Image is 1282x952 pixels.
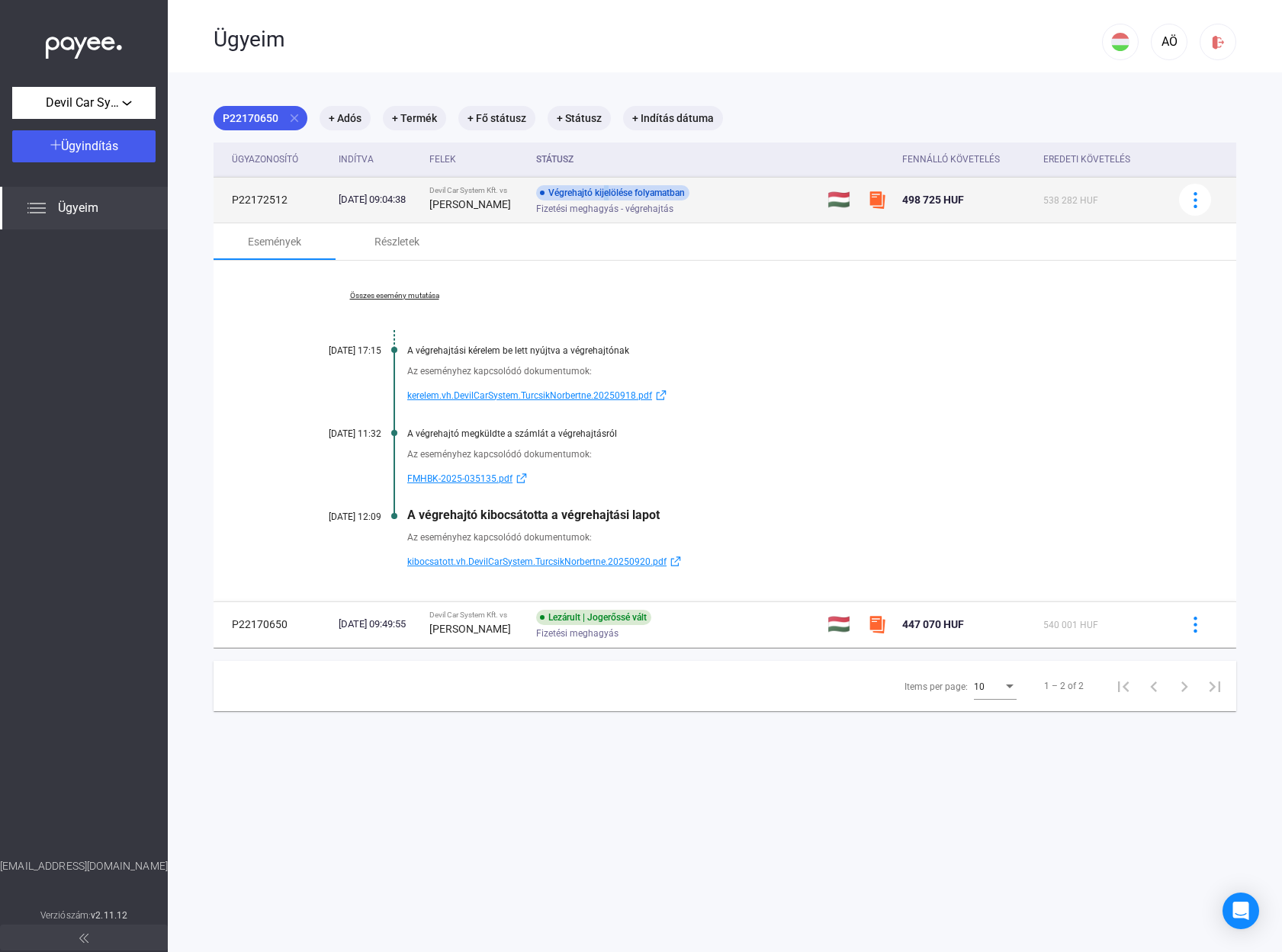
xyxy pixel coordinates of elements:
[288,111,301,125] mat-icon: close
[530,143,821,177] th: Státusz
[290,511,381,522] div: [DATE] 12:09
[407,470,512,488] span: FMHBK-2025-035135.pdf
[536,624,619,643] span: Fizetési meghagyás
[214,601,333,647] td: P22170650
[429,150,456,168] div: Felek
[429,186,524,195] div: Devil Car System Kft. vs
[1043,620,1098,630] span: 540 001 HUF
[214,177,333,223] td: P22172512
[902,618,964,630] span: 447 070 HUF
[1200,671,1230,701] button: Last page
[1179,608,1211,640] button: more-blue
[27,199,46,217] img: list.svg
[868,191,886,209] img: szamlazzhu-mini
[58,199,98,217] span: Ügyeim
[429,623,511,635] strong: [PERSON_NAME]
[1169,671,1200,701] button: Next page
[1139,671,1169,701] button: Previous page
[1200,24,1236,60] button: logout-red
[1043,150,1130,168] div: Eredeti követelés
[821,177,861,223] td: 🇭🇺
[429,611,524,620] div: Devil Car System Kft. vs
[536,610,651,625] div: Lezárult | Jogerőssé vált
[248,232,301,251] div: Események
[429,150,524,168] div: Felek
[1043,150,1160,168] div: Eredeti követelés
[320,106,371,130] mat-chip: + Adós
[652,389,670,401] img: external-link-blue
[407,428,1160,439] div: A végrehajtó megküldte a számlát a végrehajtásról
[407,553,667,571] span: kibocsatott.vh.DevilCarSystem.TurcsikNorbertne.20250920.pdf
[1187,617,1203,633] img: more-blue
[1043,195,1098,206] span: 538 282 HUF
[290,291,499,300] a: Összes esemény mutatása
[290,345,381,356] div: [DATE] 17:15
[91,910,127,921] strong: v2.11.12
[407,470,1160,488] a: FMHBK-2025-035135.pdfexternal-link-blue
[512,473,531,484] img: external-link-blue
[904,678,968,696] div: Items per page:
[458,106,535,130] mat-chip: + Fő státusz
[407,508,1160,522] div: A végrehajtó kibocsátotta a végrehajtási lapot
[46,94,122,112] span: Devil Car System Kft.
[407,553,1160,571] a: kibocsatott.vh.DevilCarSystem.TurcsikNorbertne.20250920.pdfexternal-link-blue
[623,106,723,130] mat-chip: + Indítás dátuma
[902,194,964,206] span: 498 725 HUF
[407,386,1160,405] a: kerelem.vh.DevilCarSystem.TurcsikNorbertne.20250918.pdfexternal-link-blue
[902,150,1031,168] div: Fennálló követelés
[902,150,1000,168] div: Fennálló követelés
[821,601,861,647] td: 🇭🇺
[12,87,156,119] button: Devil Car System Kft.
[339,192,417,207] div: [DATE] 09:04:38
[407,530,1160,545] div: Az eseményhez kapcsolódó dokumentumok:
[429,198,511,210] strong: [PERSON_NAME]
[214,106,307,130] mat-chip: P22170650
[974,677,1017,695] mat-select: Items per page:
[1102,24,1139,60] button: HU
[407,345,1160,356] div: A végrehajtási kérelem be lett nyújtva a végrehajtónak
[79,934,88,943] img: arrow-double-left-grey.svg
[536,185,689,200] div: Végrehajtó kijelölése folyamatban
[214,27,1102,53] div: Ügyeim
[61,139,118,153] span: Ügyindítás
[1044,677,1084,695] div: 1 – 2 of 2
[407,364,1160,379] div: Az eseményhez kapcsolódó dokumentumok:
[232,150,298,168] div: Ügyazonosító
[383,106,446,130] mat-chip: + Termék
[1210,34,1226,50] img: logout-red
[339,617,417,632] div: [DATE] 09:49:55
[1223,893,1259,929] div: Open Intercom Messenger
[290,428,381,439] div: [DATE] 11:32
[339,150,374,168] div: Indítva
[974,681,985,692] span: 10
[1179,184,1211,216] button: more-blue
[12,130,156,162] button: Ügyindítás
[868,615,886,633] img: szamlazzhu-mini
[1111,33,1129,51] img: HU
[46,28,122,59] img: white-payee-white-dot.svg
[50,139,61,150] img: plus-white.svg
[339,150,417,168] div: Indítva
[374,232,419,251] div: Részletek
[536,200,673,218] span: Fizetési meghagyás - végrehajtás
[1156,33,1182,51] div: AÖ
[1151,24,1187,60] button: AÖ
[1187,192,1203,208] img: more-blue
[1108,671,1139,701] button: First page
[407,447,1160,462] div: Az eseményhez kapcsolódó dokumentumok:
[407,386,652,405] span: kerelem.vh.DevilCarSystem.TurcsikNorbertne.20250918.pdf
[232,150,326,168] div: Ügyazonosító
[667,556,685,567] img: external-link-blue
[548,106,611,130] mat-chip: + Státusz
